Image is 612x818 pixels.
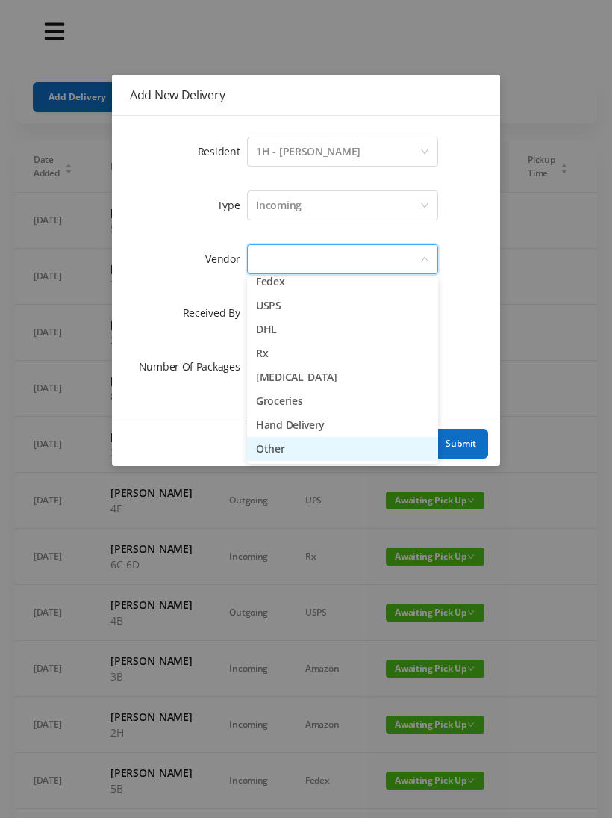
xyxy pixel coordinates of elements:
[205,252,247,266] label: Vendor
[130,87,482,103] div: Add New Delivery
[139,359,248,374] label: Number Of Packages
[434,429,488,459] button: Submit
[217,198,248,212] label: Type
[183,306,248,320] label: Received By
[247,413,438,437] li: Hand Delivery
[247,270,438,294] li: Fedex
[256,191,302,220] div: Incoming
[247,341,438,365] li: Rx
[198,144,248,158] label: Resident
[420,201,429,211] i: icon: down
[247,365,438,389] li: [MEDICAL_DATA]
[420,147,429,158] i: icon: down
[247,317,438,341] li: DHL
[256,137,360,166] div: 1H - Grace Rouhani
[130,134,482,385] form: Add New Delivery
[420,255,429,265] i: icon: down
[247,294,438,317] li: USPS
[247,437,438,461] li: Other
[247,389,438,413] li: Groceries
